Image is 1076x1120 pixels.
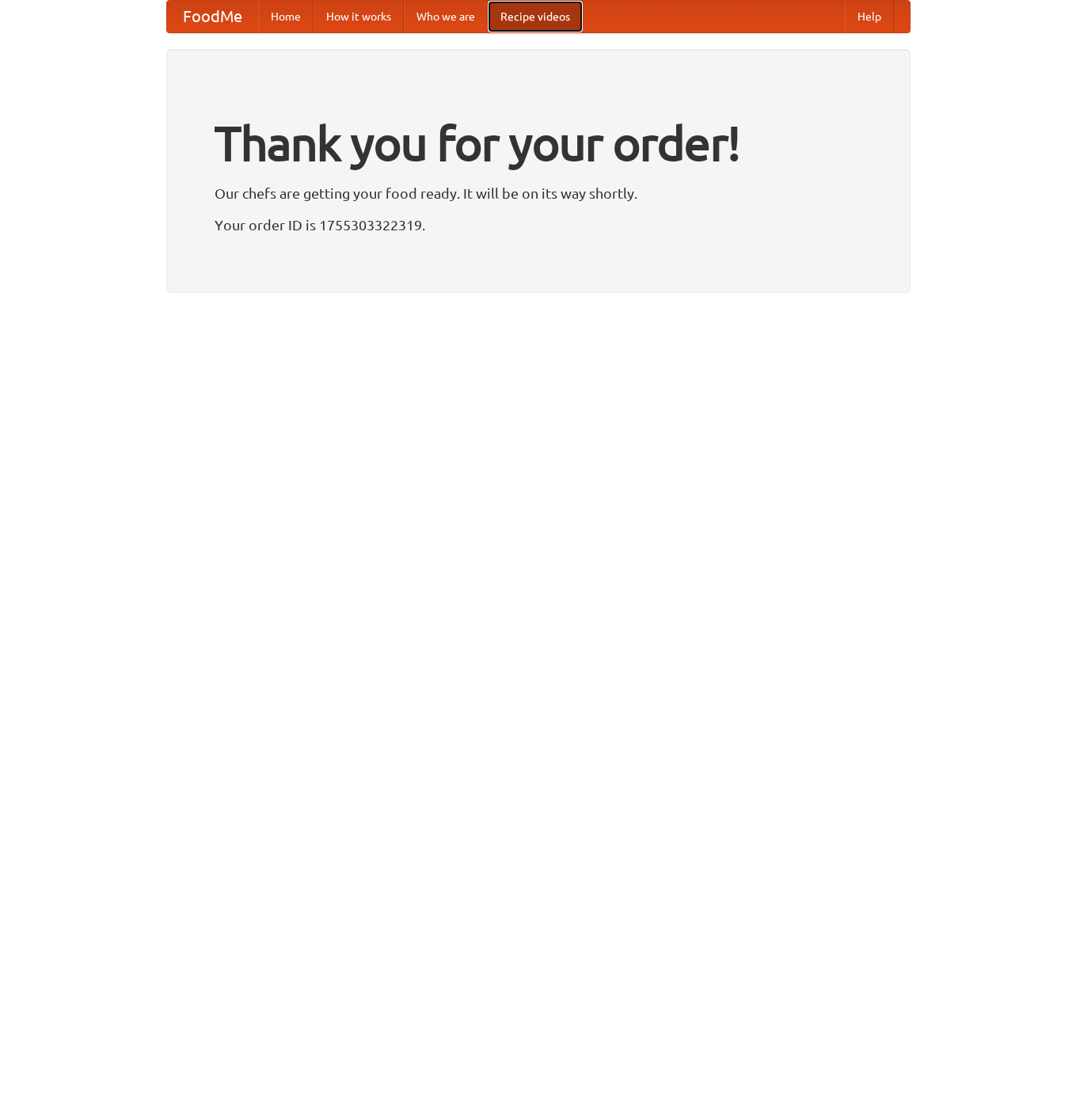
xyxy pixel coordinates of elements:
[258,1,314,32] a: Home
[167,1,258,32] a: FoodMe
[404,1,488,32] a: Who we are
[215,181,862,205] p: Our chefs are getting your food ready. It will be on its way shortly.
[314,1,404,32] a: How it works
[215,213,862,237] p: Your order ID is 1755303322319.
[215,105,862,181] h1: Thank you for your order!
[845,1,894,32] a: Help
[488,1,583,32] a: Recipe videos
